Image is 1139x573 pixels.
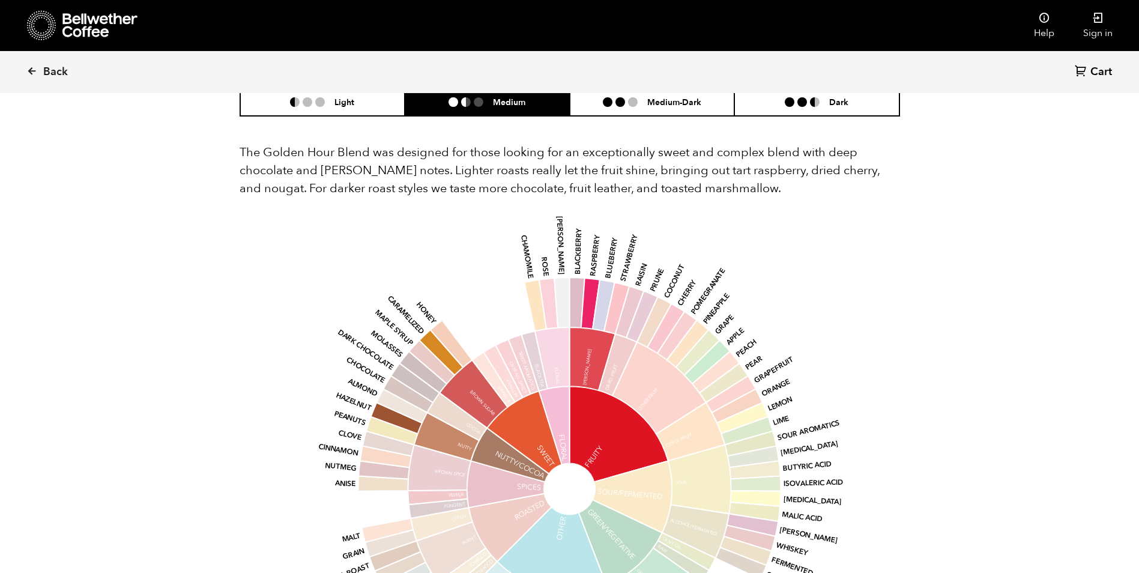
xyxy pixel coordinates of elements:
h6: Medium [493,97,525,107]
p: The Golden Hour Blend was designed for those looking for an exceptionally sweet and complex blend... [240,144,900,198]
span: Cart [1090,65,1112,79]
h6: Light [334,97,354,107]
span: Back [43,65,68,79]
h6: Medium-Dark [647,97,701,107]
a: Cart [1075,64,1115,80]
h6: Dark [829,97,848,107]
